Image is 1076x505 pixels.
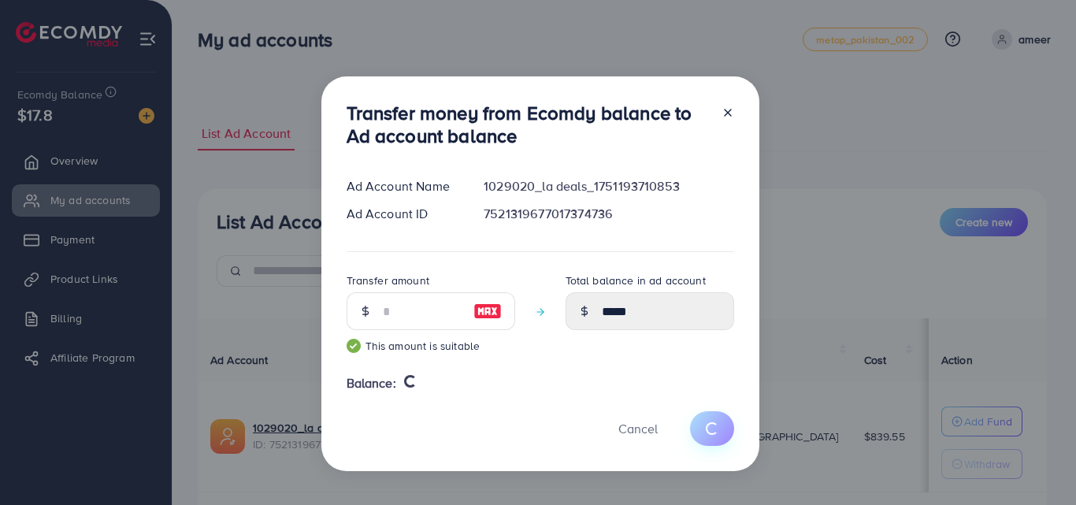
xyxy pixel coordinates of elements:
[618,420,658,437] span: Cancel
[1009,434,1064,493] iframe: Chat
[471,205,746,223] div: 7521319677017374736
[471,177,746,195] div: 1029020_la deals_1751193710853
[334,177,472,195] div: Ad Account Name
[347,374,396,392] span: Balance:
[334,205,472,223] div: Ad Account ID
[473,302,502,321] img: image
[599,411,677,445] button: Cancel
[347,273,429,288] label: Transfer amount
[347,338,515,354] small: This amount is suitable
[347,102,709,147] h3: Transfer money from Ecomdy balance to Ad account balance
[347,339,361,353] img: guide
[566,273,706,288] label: Total balance in ad account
